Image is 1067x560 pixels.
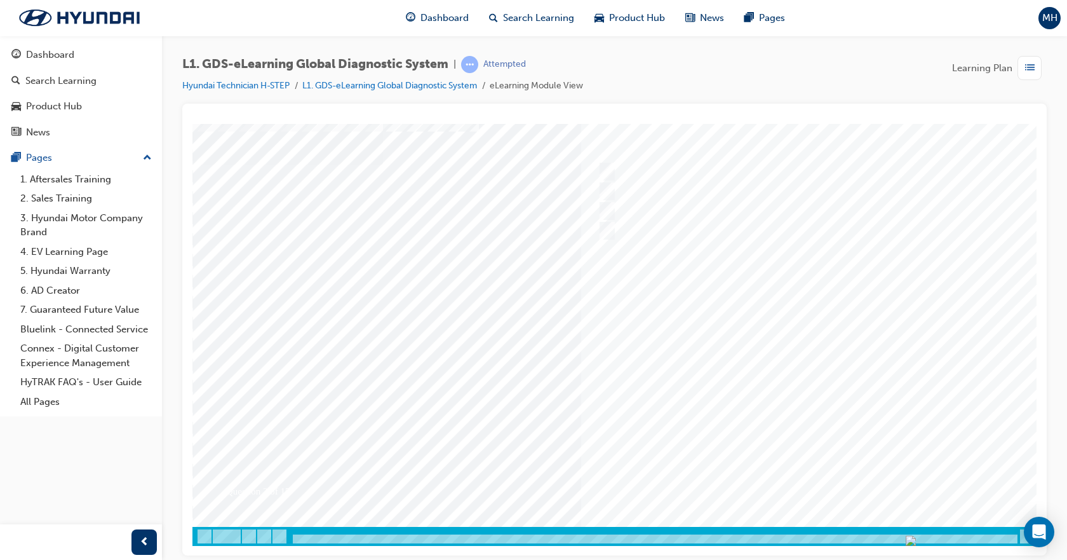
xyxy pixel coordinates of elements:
div: Pages [26,151,52,165]
span: list-icon [1025,60,1035,76]
button: DashboardSearch LearningProduct HubNews [5,41,157,146]
span: prev-icon [140,535,149,550]
a: 1. Aftersales Training [15,170,157,189]
img: Trak [6,4,152,31]
span: Search Learning [503,11,574,25]
li: eLearning Module View [490,79,583,93]
a: News [5,121,157,144]
span: Learning Plan [952,61,1012,76]
button: Pages [5,146,157,170]
div: Search Learning [25,74,97,88]
span: search-icon [489,10,498,26]
span: up-icon [143,150,152,167]
a: Hyundai Technician H-STEP [182,80,290,91]
div: Dashboard [26,48,74,62]
a: 7. Guaranteed Future Value [15,300,157,320]
span: pages-icon [744,10,754,26]
span: | [453,57,456,72]
span: Pages [759,11,785,25]
a: Bluelink - Connected Service [15,320,157,339]
a: All Pages [15,392,157,412]
span: search-icon [11,76,20,87]
a: search-iconSearch Learning [479,5,584,31]
span: L1. GDS-eLearning Global Diagnostic System [182,57,448,72]
span: guage-icon [11,50,21,61]
a: news-iconNews [675,5,734,31]
a: Product Hub [5,95,157,118]
a: Connex - Digital Customer Experience Management [15,339,157,372]
span: car-icon [11,101,21,113]
span: Product Hub [609,11,665,25]
span: News [700,11,724,25]
div: Attempted [483,58,526,71]
a: 3. Hyundai Motor Company Brand [15,208,157,242]
a: 6. AD Creator [15,281,157,301]
button: Learning Plan [952,56,1047,80]
a: car-iconProduct Hub [584,5,675,31]
a: HyTRAK FAQ's - User Guide [15,372,157,392]
a: guage-iconDashboard [396,5,479,31]
div: Open Intercom Messenger [1024,517,1054,547]
span: car-icon [594,10,604,26]
a: Search Learning [5,69,157,93]
div: News [26,125,50,140]
span: Dashboard [420,11,469,25]
a: L1. GDS-eLearning Global Diagnostic System [302,80,477,91]
span: learningRecordVerb_ATTEMPT-icon [461,56,478,73]
span: guage-icon [406,10,415,26]
a: Dashboard [5,43,157,67]
button: MH [1038,7,1061,29]
a: 2. Sales Training [15,189,157,208]
a: pages-iconPages [734,5,795,31]
a: 5. Hyundai Warranty [15,261,157,281]
a: 4. EV Learning Page [15,242,157,262]
span: news-icon [11,127,21,139]
span: news-icon [685,10,695,26]
div: Product Hub [26,99,82,114]
span: pages-icon [11,153,21,164]
span: MH [1042,11,1057,25]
